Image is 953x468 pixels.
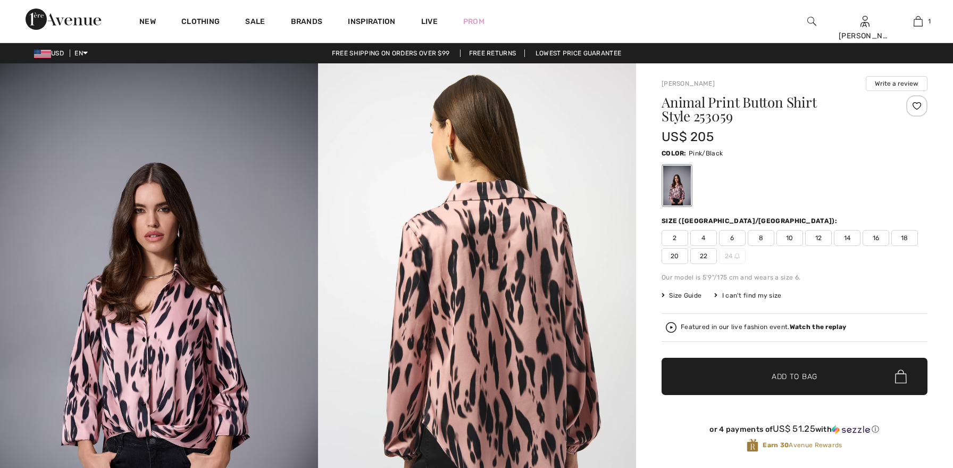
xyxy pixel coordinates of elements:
[662,230,688,246] span: 2
[895,370,907,383] img: Bag.svg
[690,230,717,246] span: 4
[291,17,323,28] a: Brands
[663,166,691,206] div: Pink/Black
[34,50,51,58] img: US Dollar
[790,323,847,331] strong: Watch the replay
[323,50,458,57] a: Free shipping on orders over $99
[662,150,687,157] span: Color:
[662,291,701,300] span: Size Guide
[348,17,395,28] span: Inspiration
[527,50,630,57] a: Lowest Price Guarantee
[681,324,846,331] div: Featured in our live fashion event.
[719,230,746,246] span: 6
[805,230,832,246] span: 12
[748,230,774,246] span: 8
[860,15,870,28] img: My Info
[860,16,870,26] a: Sign In
[662,80,715,87] a: [PERSON_NAME]
[832,425,870,434] img: Sezzle
[662,273,927,282] div: Our model is 5'9"/175 cm and wears a size 6.
[863,230,889,246] span: 16
[74,50,88,57] span: EN
[763,441,789,449] strong: Earn 30
[914,15,923,28] img: My Bag
[26,9,101,30] img: 1ère Avenue
[773,423,815,434] span: US$ 51.25
[714,291,781,300] div: I can't find my size
[139,17,156,28] a: New
[891,230,918,246] span: 18
[839,19,891,42] div: A [PERSON_NAME]
[690,248,717,264] span: 22
[463,16,484,27] a: Prom
[245,17,265,28] a: Sale
[460,50,525,57] a: Free Returns
[763,440,842,450] span: Avenue Rewards
[181,17,220,28] a: Clothing
[807,15,816,28] img: search the website
[734,253,740,259] img: ring-m.svg
[662,216,839,226] div: Size ([GEOGRAPHIC_DATA]/[GEOGRAPHIC_DATA]):
[719,248,746,264] span: 24
[662,248,688,264] span: 20
[662,358,927,395] button: Add to Bag
[662,129,714,144] span: US$ 205
[662,424,927,434] div: or 4 payments of with
[928,17,931,26] span: 1
[662,424,927,438] div: or 4 payments ofUS$ 51.25withSezzle Click to learn more about Sezzle
[776,230,803,246] span: 10
[662,95,883,123] h1: Animal Print Button Shirt Style 253059
[689,150,723,157] span: Pink/Black
[892,15,944,28] a: 1
[666,322,676,333] img: Watch the replay
[421,16,438,27] a: Live
[34,50,68,57] span: USD
[772,371,817,382] span: Add to Bag
[834,230,860,246] span: 14
[866,76,927,91] button: Write a review
[747,438,758,453] img: Avenue Rewards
